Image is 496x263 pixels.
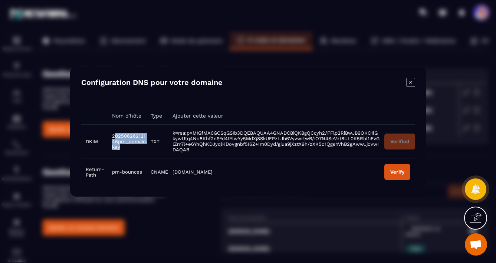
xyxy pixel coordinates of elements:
span: 20250626212146pm._domainkey [112,133,145,149]
td: CNAME [146,158,168,185]
span: pm-bounces [112,169,142,175]
th: Type [146,107,168,125]
span: [DOMAIN_NAME] [172,169,212,175]
div: Verify [390,169,404,175]
th: Ajouter cette valeur [168,107,380,125]
td: TXT [146,124,168,158]
td: Return-Path [81,158,108,185]
span: k=rsa;p=MIGfMA0GCSqGSIb3DQEBAQUAA4GNADCBiQKBgQCcyh2/FFlp2RiBwJB9OKC1lGkywUtq4No8Khf2n9Yd4tYlwYy5M... [172,130,379,152]
a: Ouvrir le chat [465,233,487,256]
td: DKIM [81,124,108,158]
h4: Configuration DNS pour votre domaine [81,78,223,88]
div: Verified [390,138,409,144]
button: Verify [384,164,410,180]
th: Nom d'hôte [107,107,146,125]
button: Verified [384,133,415,149]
